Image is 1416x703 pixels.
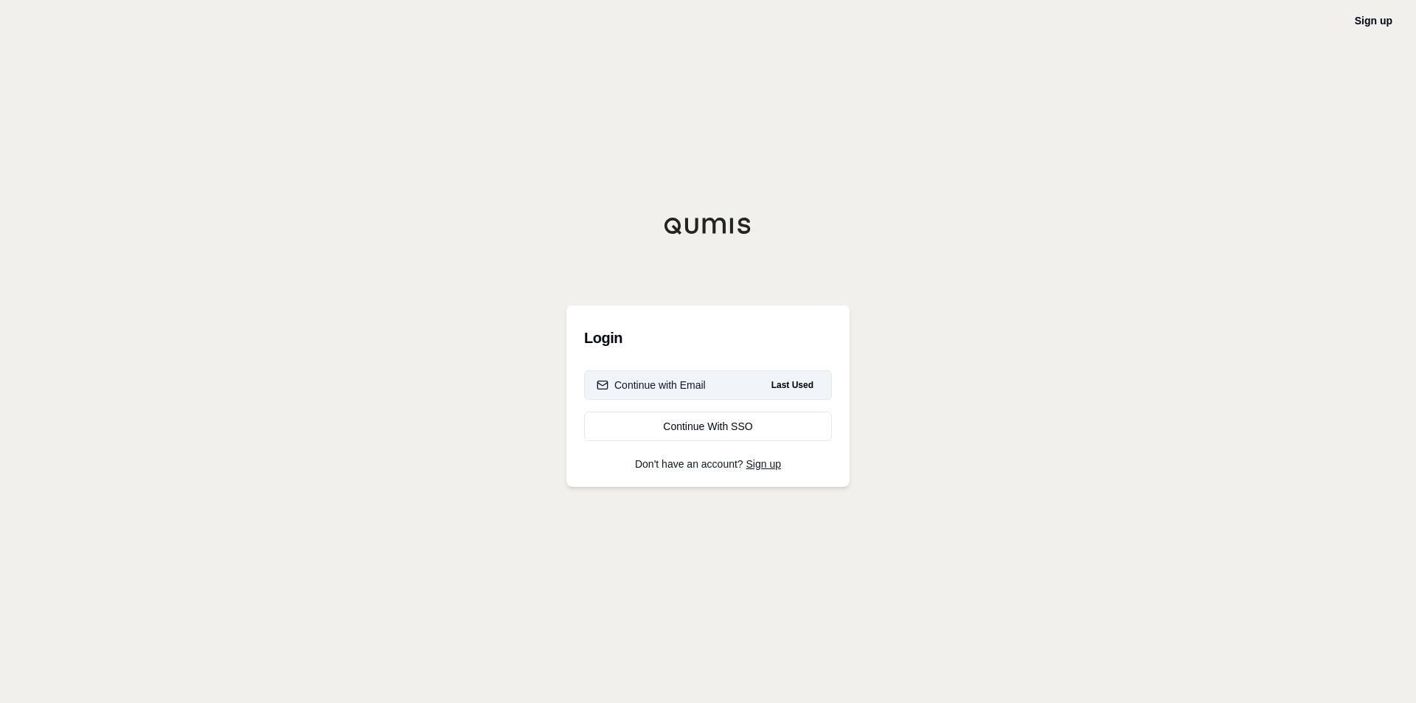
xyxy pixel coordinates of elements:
[664,217,752,235] img: Qumis
[584,459,832,469] p: Don't have an account?
[766,376,819,394] span: Last Used
[746,458,781,470] a: Sign up
[1355,15,1392,27] a: Sign up
[584,323,832,353] h3: Login
[584,370,832,400] button: Continue with EmailLast Used
[584,412,832,441] a: Continue With SSO
[597,378,706,392] div: Continue with Email
[597,419,819,434] div: Continue With SSO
